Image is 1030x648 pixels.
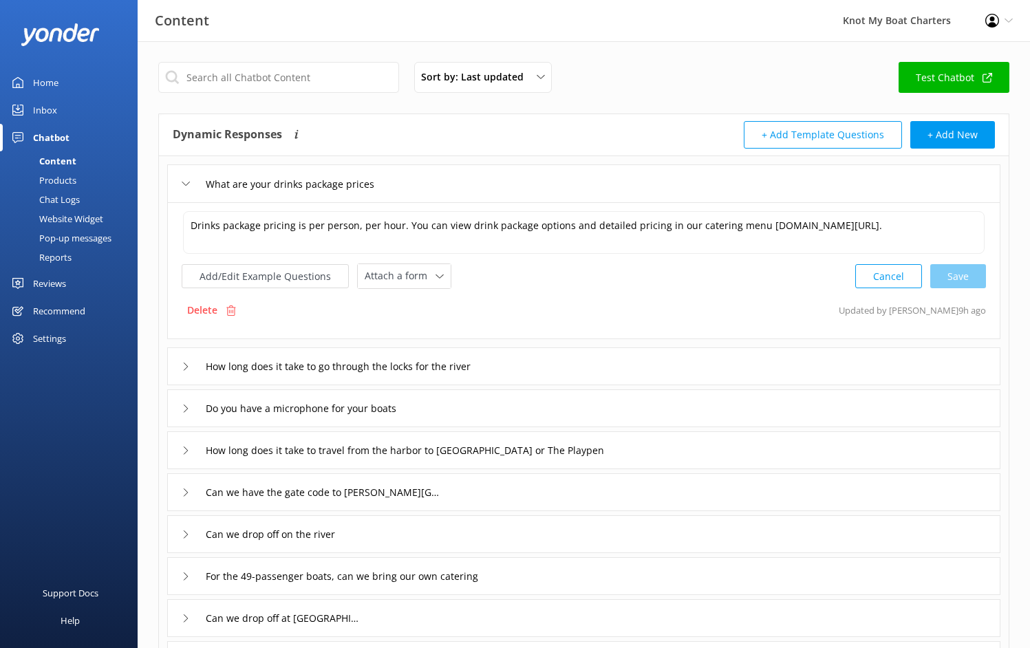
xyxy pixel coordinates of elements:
[855,264,922,288] button: Cancel
[910,121,995,149] button: + Add New
[33,270,66,297] div: Reviews
[421,69,532,85] span: Sort by: Last updated
[173,121,282,149] h4: Dynamic Responses
[744,121,902,149] button: + Add Template Questions
[43,579,98,607] div: Support Docs
[158,62,399,93] input: Search all Chatbot Content
[8,190,80,209] div: Chat Logs
[33,297,85,325] div: Recommend
[33,69,58,96] div: Home
[61,607,80,634] div: Help
[8,209,103,228] div: Website Widget
[155,10,209,32] h3: Content
[182,264,349,288] button: Add/Edit Example Questions
[365,268,436,283] span: Attach a form
[187,303,217,318] p: Delete
[8,171,76,190] div: Products
[21,23,100,46] img: yonder-white-logo.png
[33,124,69,151] div: Chatbot
[8,171,138,190] a: Products
[183,211,985,254] textarea: Drinks package pricing is per person, per hour. You can view drink package options and detailed p...
[899,62,1009,93] a: Test Chatbot
[8,248,138,267] a: Reports
[33,96,57,124] div: Inbox
[8,209,138,228] a: Website Widget
[8,190,138,209] a: Chat Logs
[8,228,111,248] div: Pop-up messages
[8,248,72,267] div: Reports
[839,297,986,323] p: Updated by [PERSON_NAME] 9h ago
[33,325,66,352] div: Settings
[8,151,76,171] div: Content
[8,151,138,171] a: Content
[8,228,138,248] a: Pop-up messages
